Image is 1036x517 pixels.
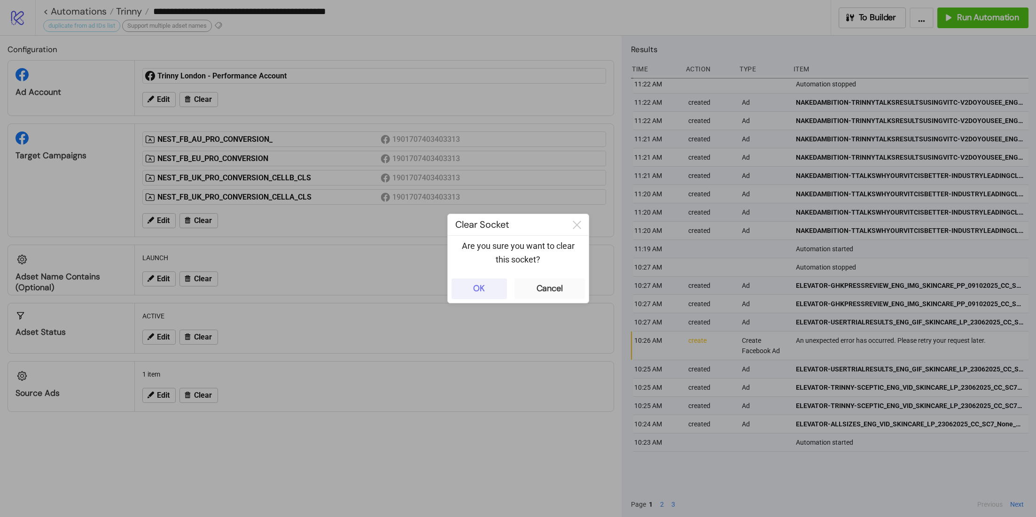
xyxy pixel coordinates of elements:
button: OK [452,278,507,299]
div: Clear Socket [448,214,565,235]
div: OK [473,283,485,294]
button: Cancel [514,278,585,299]
div: Cancel [537,283,563,294]
p: Are you sure you want to clear this socket? [455,239,581,266]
